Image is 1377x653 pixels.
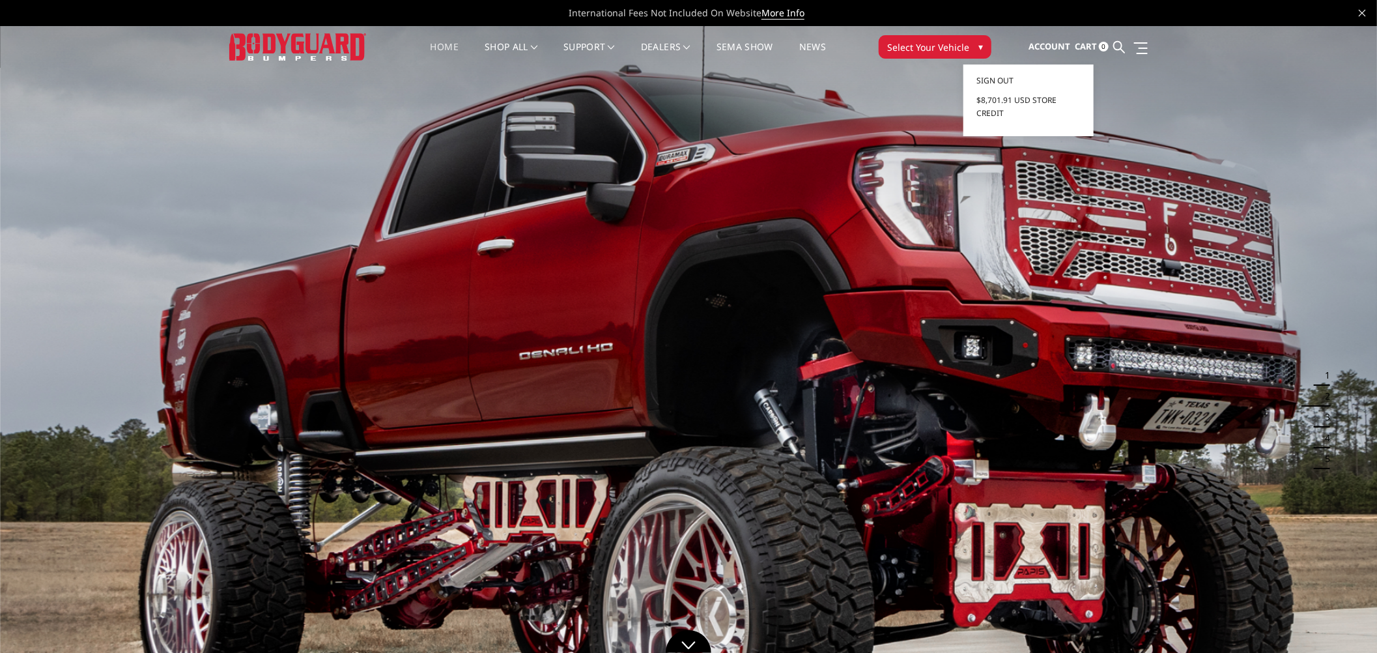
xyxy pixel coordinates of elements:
a: Sign out [976,71,1081,91]
a: Account [1029,29,1070,65]
span: Account [1029,40,1070,52]
a: Dealers [641,42,690,68]
button: 3 of 5 [1317,407,1330,428]
a: News [799,42,826,68]
button: 5 of 5 [1317,448,1330,469]
iframe: Chat Widget [1312,590,1377,653]
a: $8,701.91 USD Store Credit [976,91,1081,123]
span: 0 [1099,42,1109,51]
button: Select Your Vehicle [879,35,991,59]
button: 1 of 5 [1317,365,1330,386]
span: $8,701.91 USD Store Credit [976,94,1057,119]
a: Support [563,42,615,68]
a: More Info [761,7,804,20]
a: Cart 0 [1075,29,1109,65]
a: Home [431,42,459,68]
span: ▾ [978,40,983,53]
button: 2 of 5 [1317,386,1330,407]
a: Click to Down [666,630,711,653]
button: 4 of 5 [1317,428,1330,448]
span: Sign out [976,75,1014,86]
a: SEMA Show [717,42,773,68]
span: Select Your Vehicle [887,40,969,54]
span: Cart [1075,40,1097,52]
a: shop all [485,42,537,68]
img: BODYGUARD BUMPERS [229,33,366,60]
